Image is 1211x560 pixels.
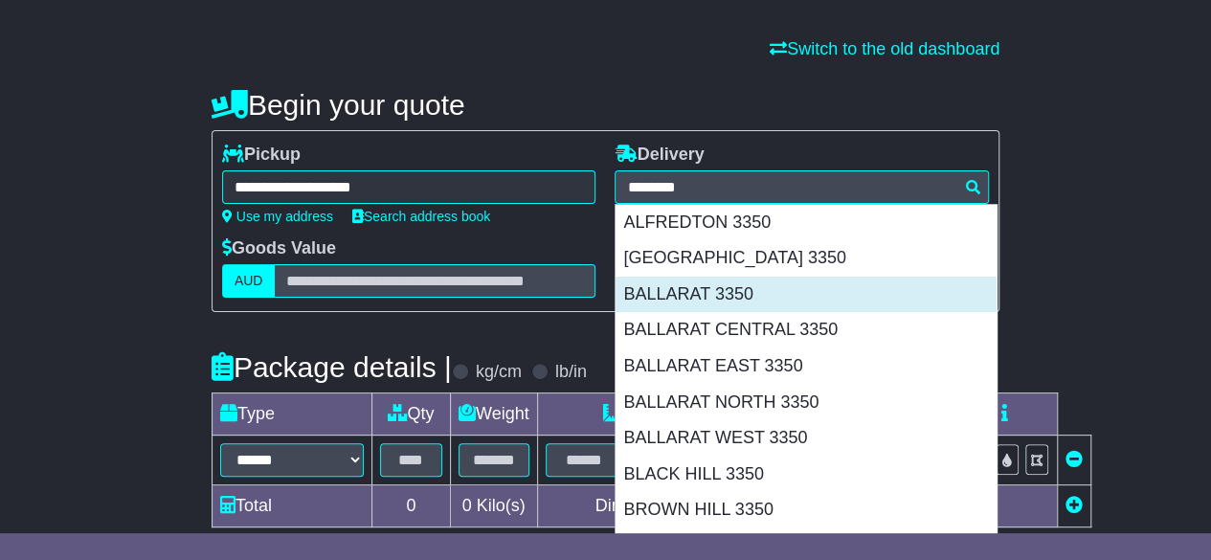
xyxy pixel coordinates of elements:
[222,145,301,166] label: Pickup
[616,348,997,385] div: BALLARAT EAST 3350
[212,351,452,383] h4: Package details |
[450,393,537,436] td: Weight
[212,485,371,527] td: Total
[1065,450,1083,469] a: Remove this item
[770,39,999,58] a: Switch to the old dashboard
[555,362,587,383] label: lb/in
[615,170,989,204] typeahead: Please provide city
[222,209,333,224] a: Use my address
[222,238,336,259] label: Goods Value
[615,145,704,166] label: Delivery
[616,457,997,493] div: BLACK HILL 3350
[616,420,997,457] div: BALLARAT WEST 3350
[371,485,450,527] td: 0
[212,393,371,436] td: Type
[212,89,999,121] h4: Begin your quote
[616,277,997,313] div: BALLARAT 3350
[616,312,997,348] div: BALLARAT CENTRAL 3350
[537,393,865,436] td: Dimensions (L x W x H)
[462,496,472,515] span: 0
[616,205,997,241] div: ALFREDTON 3350
[616,240,997,277] div: [GEOGRAPHIC_DATA] 3350
[222,264,276,298] label: AUD
[352,209,490,224] a: Search address book
[537,485,865,527] td: Dimensions in Centimetre(s)
[616,492,997,528] div: BROWN HILL 3350
[1065,496,1083,515] a: Add new item
[371,393,450,436] td: Qty
[450,485,537,527] td: Kilo(s)
[616,385,997,421] div: BALLARAT NORTH 3350
[476,362,522,383] label: kg/cm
